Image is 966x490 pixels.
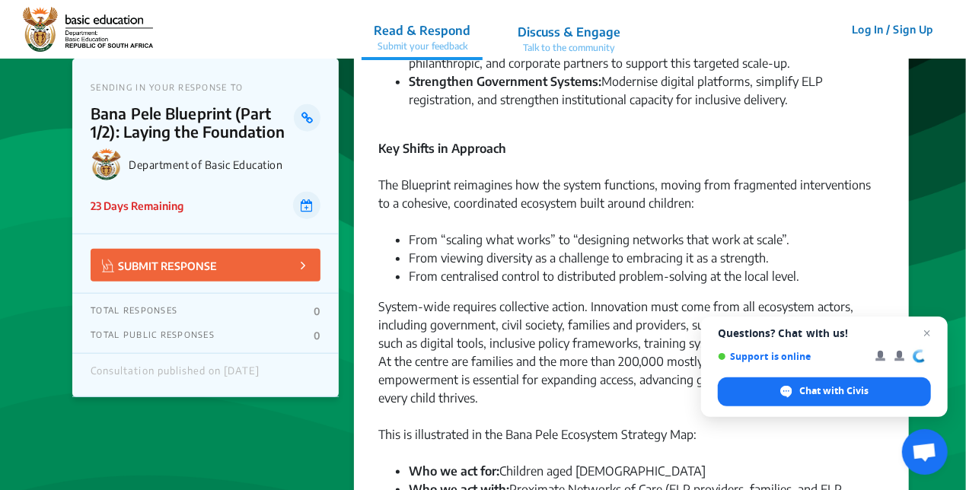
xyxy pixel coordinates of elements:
[718,351,865,362] span: Support is online
[902,429,948,475] div: Open chat
[518,23,620,41] p: Discuss & Engage
[91,82,320,92] p: SENDING IN YOUR RESPONSE TO
[718,377,931,406] div: Chat with Civis
[91,198,183,214] p: 23 Days Remaining
[409,249,885,267] li: From viewing diversity as a challenge to embracing it as a strength.
[129,158,320,171] p: Department of Basic Education
[102,259,114,272] img: Vector.jpg
[91,329,215,342] p: TOTAL PUBLIC RESPONSES
[718,327,931,339] span: Questions? Chat with us!
[799,384,869,398] span: Chat with Civis
[409,463,499,479] strong: Who we act for:
[23,7,153,52] img: r3bhv9o7vttlwasn7lg2llmba4yf
[409,462,885,480] li: Children aged [DEMOGRAPHIC_DATA]
[409,231,885,249] li: From “scaling what works” to “designing networks that work at scale”.
[378,141,506,156] strong: Key Shifts in Approach
[409,74,601,89] strong: Strengthen Government Systems:
[91,365,260,385] div: Consultation published on [DATE]
[378,425,885,462] div: This is illustrated in the Bana Pele Ecosystem Strategy Map:
[102,256,217,274] p: SUBMIT RESPONSE
[314,329,320,342] p: 0
[378,157,885,231] div: The Blueprint reimagines how the system functions, moving from fragmented interventions to a cohe...
[374,40,470,53] p: Submit your feedback
[91,148,123,180] img: Department of Basic Education logo
[91,305,177,317] p: TOTAL RESPONSES
[374,21,470,40] p: Read & Respond
[409,72,885,109] li: Modernise digital platforms, simplify ELP registration, and strengthen institutional capacity for...
[918,324,936,342] span: Close chat
[91,249,320,282] button: SUBMIT RESPONSE
[842,17,943,41] button: Log In / Sign Up
[314,305,320,317] p: 0
[518,41,620,55] p: Talk to the community
[378,297,885,425] div: System-wide requires collective action. Innovation must come from all ecosystem actors, including...
[91,104,294,141] p: Bana Pele Blueprint (Part 1/2): Laying the Foundation
[409,267,885,285] li: From centralised control to distributed problem-solving at the local level.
